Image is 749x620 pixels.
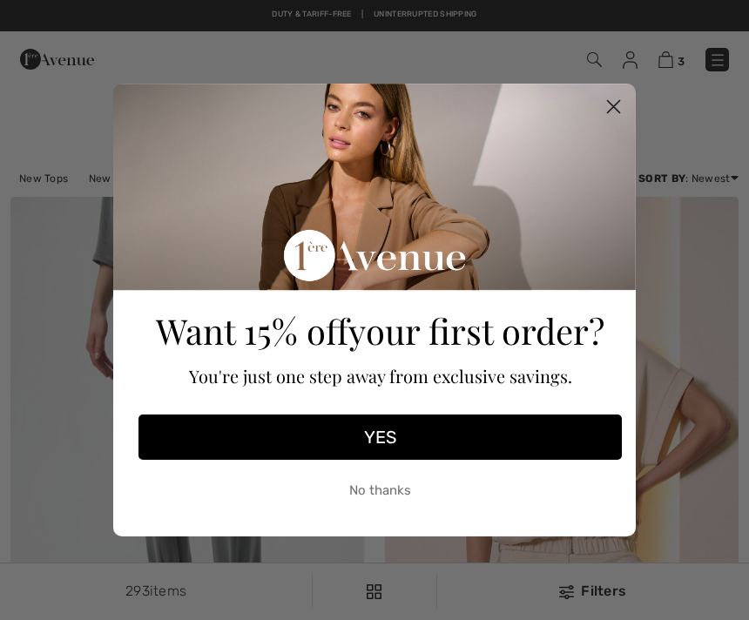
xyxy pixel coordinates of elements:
span: Want 15% off [156,307,348,354]
button: YES [138,414,622,460]
button: Close dialog [598,91,629,122]
span: your first order? [348,307,604,354]
button: No thanks [138,468,622,512]
span: You're just one step away from exclusive savings. [189,364,572,387]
